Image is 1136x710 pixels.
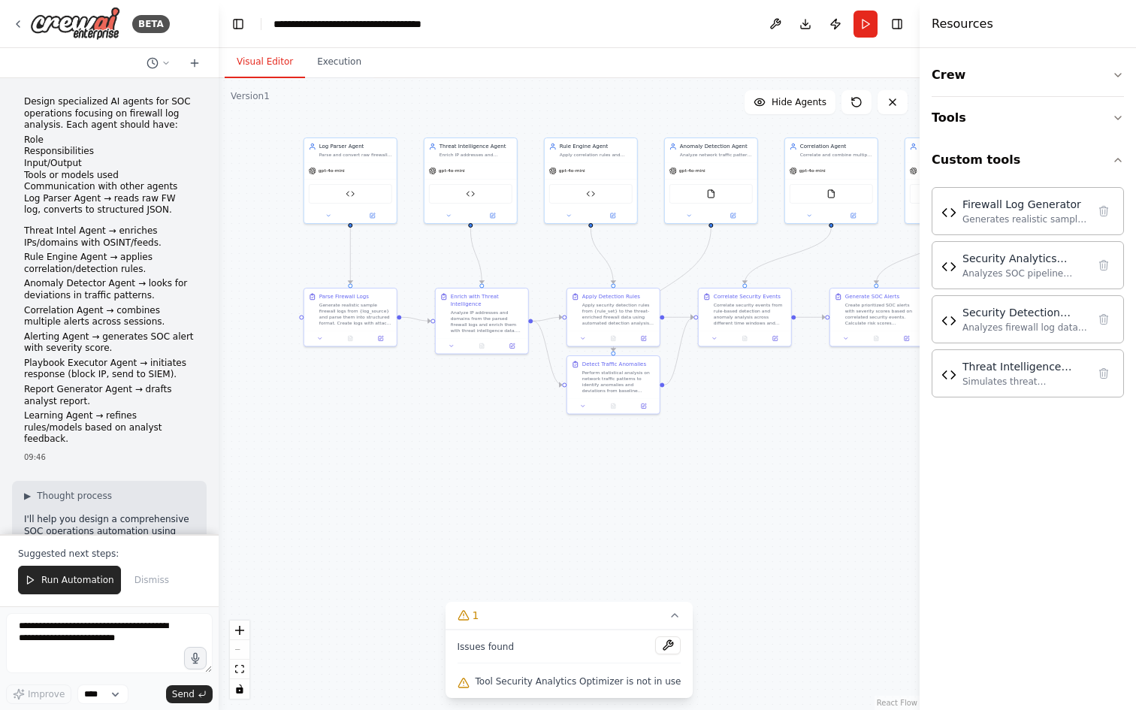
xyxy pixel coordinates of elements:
[346,189,355,198] img: Firewall Log Generator
[1093,363,1114,384] button: Delete tool
[832,211,875,220] button: Open in side panel
[451,293,524,308] div: Enrich with Threat Intelligence
[18,566,121,594] button: Run Automation
[845,293,899,301] div: Generate SOC Alerts
[1093,255,1114,276] button: Delete tool
[582,370,655,394] div: Perform statistical analysis on network traffic patterns to identify anomalies and deviations fro...
[476,675,681,687] span: Tool Security Analytics Optimizer is not in use
[962,305,1087,320] div: Security Detection Analyzer
[845,302,918,326] div: Create prioritized SOC alerts with severity scores based on correlated security events. Calculate...
[941,205,956,220] img: Firewall Log Generator
[231,90,270,102] div: Version 1
[319,143,392,150] div: Log Parser Agent
[587,228,617,284] g: Edge from 082a1a2c-a117-4042-aa5f-8c8760fd0af3 to b72e186d-2a30-45fa-a542-bb653f236695
[319,302,392,326] div: Generate realistic sample firewall logs from {log_source} and parse them into structured format. ...
[630,401,656,410] button: Open in side panel
[745,90,835,114] button: Hide Agents
[932,97,1124,139] button: Tools
[664,137,758,224] div: Anomaly Detection AgentAnalyze network traffic patterns to identify statistical anomalies and dev...
[784,137,878,224] div: Correlation AgentCorrelate and combine multiple security events across different sessions and tim...
[319,152,392,158] div: Parse and convert raw firewall logs from {log_source} into structured JSON format, extracting key...
[582,302,655,326] div: Apply security detection rules from {rule_set} to the threat-enriched firewall data using automat...
[24,384,195,407] p: Report Generator Agent → drafts analyst report.
[451,310,524,334] div: Analyze IP addresses and domains from the parsed firewall logs and enrich them with threat intell...
[467,228,485,284] g: Edge from 2b637cb1-d7b9-4363-a245-199a3afbee23 to bc46dd16-c826-4f2c-af00-a50a6fbb056d
[829,288,923,347] div: Generate SOC AlertsCreate prioritized SOC alerts with severity scores based on correlated securit...
[466,341,497,350] button: No output available
[24,358,195,381] p: Playbook Executor Agent → initiates response (block IP, send to SIEM).
[860,334,892,343] button: No output available
[772,96,826,108] span: Hide Agents
[741,228,835,284] g: Edge from e260024e-23d4-4596-84ed-7fcb383cd53f to 7983157f-9f72-422c-b4d0-51b02321183a
[319,168,345,174] span: gpt-4o-mini
[183,54,207,72] button: Start a new chat
[41,574,114,586] span: Run Automation
[24,170,195,182] li: Tools or models used
[166,685,213,703] button: Send
[799,168,826,174] span: gpt-4o-mini
[609,228,715,352] g: Edge from 30446369-72e0-4001-8a92-213e87f5c851 to 36100b20-299c-4f0c-a10a-a316fecfd002
[714,293,781,301] div: Correlate Security Events
[962,359,1087,374] div: Threat Intelligence Enrichment Tool
[932,139,1124,181] button: Custom tools
[941,259,956,274] img: Security Analytics Optimizer
[140,54,177,72] button: Switch to previous chat
[230,621,249,640] button: zoom in
[680,143,753,150] div: Anomaly Detection Agent
[24,225,195,249] p: Threat Intel Agent → enriches IPs/domains with OSINT/feeds.
[962,197,1087,212] div: Firewall Log Generator
[566,355,660,415] div: Detect Traffic AnomaliesPerform statistical analysis on network traffic patterns to identify anom...
[132,15,170,33] div: BETA
[24,514,195,585] p: I'll help you design a comprehensive SOC operations automation using specialized AI agents for fi...
[714,302,787,326] div: Correlate security events from rule-based detection and anomaly analysis across different time wi...
[228,14,249,35] button: Hide left sidebar
[24,158,195,170] li: Input/Output
[446,602,693,630] button: 1
[24,252,195,275] p: Rule Engine Agent → applies correlation/detection rules.
[319,293,369,301] div: Parse Firewall Logs
[435,288,529,355] div: Enrich with Threat IntelligenceAnalyze IP addresses and domains from the parsed firewall logs and...
[941,367,956,382] img: Threat Intelligence Enrichment Tool
[273,17,421,32] nav: breadcrumb
[597,401,629,410] button: No output available
[304,288,397,347] div: Parse Firewall LogsGenerate realistic sample firewall logs from {log_source} and parse them into ...
[1093,309,1114,330] button: Delete tool
[401,313,431,325] g: Edge from 75e2071e-c400-4d78-9498-1c25e4111d06 to bc46dd16-c826-4f2c-af00-a50a6fbb056d
[962,251,1087,266] div: Security Analytics Optimizer
[367,334,393,343] button: Open in side panel
[582,361,646,368] div: Detect Traffic Anomalies
[962,267,1087,279] div: Analyzes SOC pipeline outputs and generates comprehensive system optimization recommendations bas...
[560,143,633,150] div: Rule Engine Agent
[28,688,65,700] span: Improve
[893,334,919,343] button: Open in side panel
[24,96,195,131] p: Design specialized AI agents for SOC operations focusing on firewall log analysis. Each agent sho...
[458,641,515,653] span: Issues found
[439,168,465,174] span: gpt-4o-mini
[230,621,249,699] div: React Flow controls
[230,679,249,699] button: toggle interactivity
[591,211,634,220] button: Open in side panel
[706,189,715,198] img: FileReadTool
[664,313,693,388] g: Edge from 36100b20-299c-4f0c-a10a-a316fecfd002 to 7983157f-9f72-422c-b4d0-51b02321183a
[24,278,195,301] p: Anomaly Detector Agent → looks for deviations in traffic patterns.
[6,684,71,704] button: Improve
[24,305,195,328] p: Correlation Agent → combines multiple alerts across sessions.
[473,608,479,623] span: 1
[127,566,177,594] button: Dismiss
[24,146,195,158] li: Responsibilities
[560,152,633,158] div: Apply correlation rules and detection logic to enriched firewall data, identifying security event...
[679,168,705,174] span: gpt-4o-mini
[586,189,595,198] img: Security Detection Analyzer
[712,211,754,220] button: Open in side panel
[24,181,195,216] li: Communication with other agents Log Parser Agent → reads raw FW log, converts to structured JSON.
[941,313,956,328] img: Security Detection Analyzer
[334,334,366,343] button: No output available
[544,137,638,224] div: Rule Engine AgentApply correlation rules and detection logic to enriched firewall data, identifyi...
[184,647,207,669] button: Click to speak your automation idea
[18,548,201,560] p: Suggested next steps:
[304,137,397,224] div: Log Parser AgentParse and convert raw firewall logs from {log_source} into structured JSON format...
[230,660,249,679] button: fit view
[30,7,120,41] img: Logo
[962,213,1087,225] div: Generates realistic sample firewall logs for testing and analysis purposes. Supports multiple fir...
[877,699,917,707] a: React Flow attribution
